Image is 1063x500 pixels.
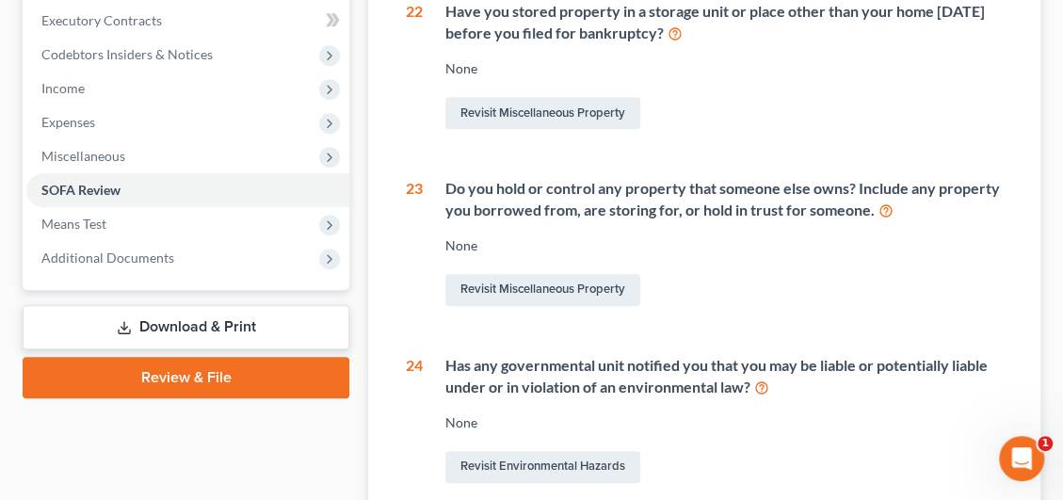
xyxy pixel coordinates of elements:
div: 22 [406,1,423,133]
a: Revisit Miscellaneous Property [445,274,640,306]
a: Executory Contracts [26,4,349,38]
div: Have you stored property in a storage unit or place other than your home [DATE] before you filed ... [445,1,1003,44]
span: Additional Documents [41,250,174,266]
div: 23 [406,178,423,310]
div: Has any governmental unit notified you that you may be liable or potentially liable under or in v... [445,355,1003,398]
a: SOFA Review [26,173,349,207]
a: Revisit Miscellaneous Property [445,97,640,129]
span: Codebtors Insiders & Notices [41,46,213,62]
iframe: Intercom live chat [999,436,1044,481]
span: Executory Contracts [41,12,162,28]
span: Miscellaneous [41,148,125,164]
span: Income [41,80,85,96]
span: SOFA Review [41,182,121,198]
div: None [445,413,1003,432]
a: Review & File [23,357,349,398]
a: Revisit Environmental Hazards [445,451,640,483]
a: Download & Print [23,305,349,349]
div: Do you hold or control any property that someone else owns? Include any property you borrowed fro... [445,178,1003,221]
span: Means Test [41,216,106,232]
span: Expenses [41,114,95,130]
div: 24 [406,355,423,487]
div: None [445,236,1003,255]
span: 1 [1038,436,1053,451]
div: None [445,59,1003,78]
